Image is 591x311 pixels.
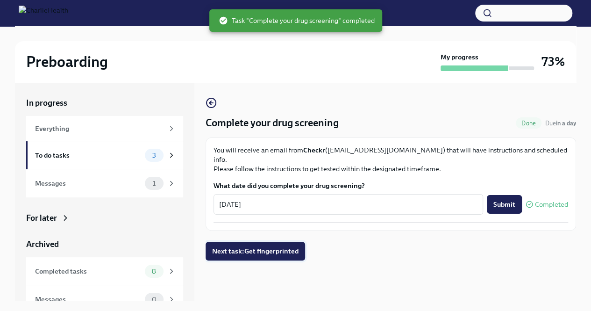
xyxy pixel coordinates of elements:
div: To do tasks [35,150,141,160]
span: 1 [147,180,161,187]
img: CharlieHealth [19,6,68,21]
a: For later [26,212,183,224]
span: Next task : Get fingerprinted [212,246,299,256]
div: Completed tasks [35,266,141,276]
h3: 73% [541,53,565,70]
a: In progress [26,97,183,108]
span: Due [545,120,576,127]
a: Archived [26,239,183,250]
strong: in a day [556,120,576,127]
a: Everything [26,116,183,141]
strong: Checkr [303,146,325,154]
button: Submit [487,195,522,214]
div: For later [26,212,57,224]
textarea: [DATE] [219,199,477,210]
span: Submit [493,200,515,209]
span: Task "Complete your drug screening" completed [219,16,375,25]
div: Messages [35,294,141,304]
strong: My progress [441,52,478,62]
div: Messages [35,178,141,188]
a: Completed tasks8 [26,257,183,285]
label: What date did you complete your drug screening? [214,181,568,190]
div: Everything [35,123,164,134]
h2: Preboarding [26,52,108,71]
p: You will receive an email from ([EMAIL_ADDRESS][DOMAIN_NAME]) that will have instructions and sch... [214,145,568,174]
a: Messages1 [26,169,183,197]
h4: Complete your drug screening [206,116,339,130]
button: Next task:Get fingerprinted [206,242,305,260]
span: Done [516,120,541,127]
span: 0 [146,296,162,303]
a: To do tasks3 [26,141,183,169]
span: 8 [146,268,162,275]
span: 3 [147,152,162,159]
span: Completed [535,201,568,208]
